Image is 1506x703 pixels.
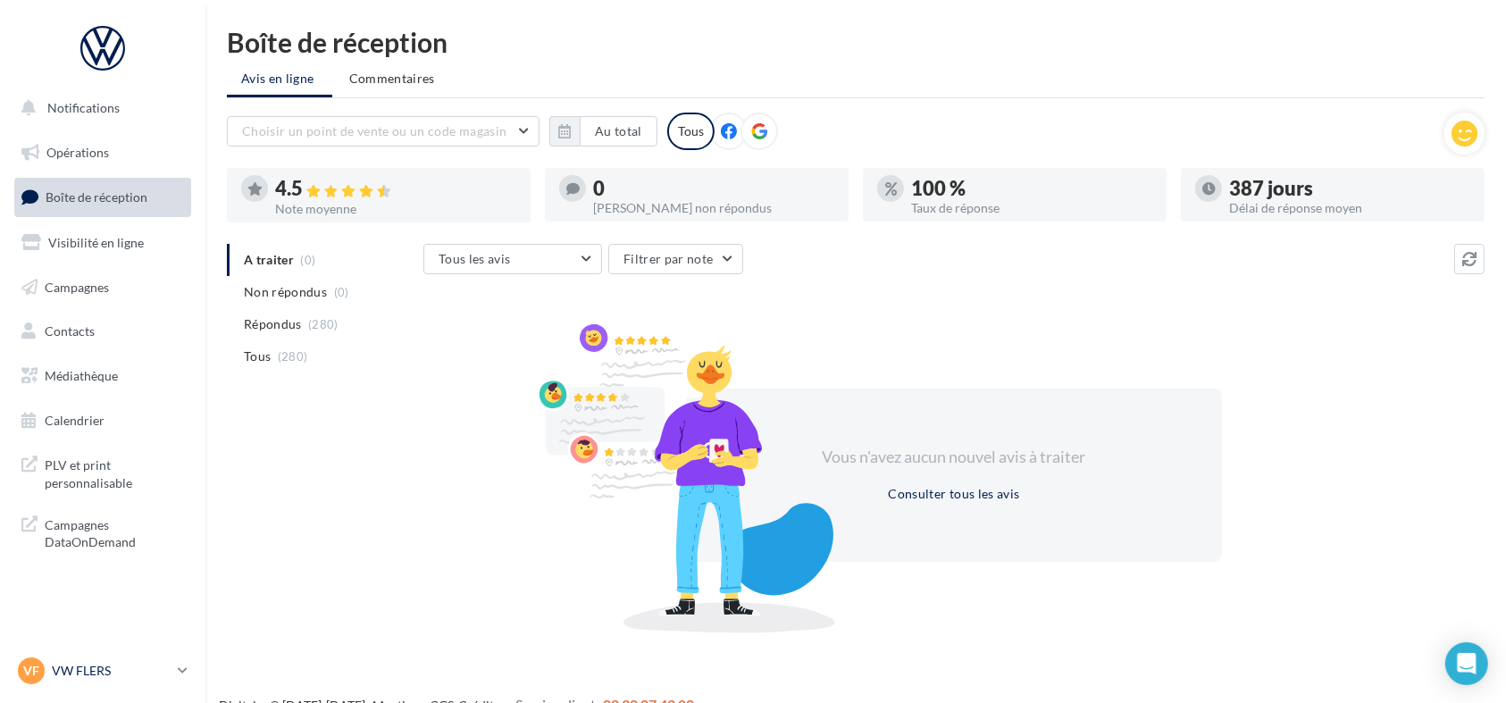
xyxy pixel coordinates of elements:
button: Au total [549,116,657,146]
div: Note moyenne [275,203,516,215]
span: Campagnes [45,279,109,294]
div: 0 [593,179,834,198]
div: Vous n'avez aucun nouvel avis à traiter [800,446,1108,469]
button: Au total [580,116,657,146]
span: Non répondus [244,283,327,301]
a: PLV et print personnalisable [11,446,195,498]
a: VF VW FLERS [14,654,191,688]
span: Opérations [46,145,109,160]
span: Contacts [45,323,95,339]
span: (0) [334,285,349,299]
button: Tous les avis [423,244,602,274]
span: Boîte de réception [46,189,147,205]
span: Tous les avis [439,251,511,266]
span: PLV et print personnalisable [45,453,184,491]
a: Médiathèque [11,357,195,395]
button: Choisir un point de vente ou un code magasin [227,116,540,146]
div: [PERSON_NAME] non répondus [593,202,834,214]
div: Taux de réponse [911,202,1152,214]
div: 387 jours [1229,179,1470,198]
button: Filtrer par note [608,244,743,274]
div: Boîte de réception [227,29,1485,55]
div: Tous [667,113,715,150]
span: Tous [244,347,271,365]
a: Contacts [11,313,195,350]
span: (280) [308,317,339,331]
a: Calendrier [11,402,195,439]
a: Campagnes DataOnDemand [11,506,195,558]
a: Opérations [11,134,195,172]
span: Calendrier [45,413,105,428]
span: VF [23,662,39,680]
a: Visibilité en ligne [11,224,195,262]
span: Campagnes DataOnDemand [45,513,184,551]
span: Notifications [47,100,120,115]
a: Boîte de réception [11,178,195,216]
div: 4.5 [275,179,516,199]
button: Notifications [11,89,188,127]
a: Campagnes [11,269,195,306]
span: Médiathèque [45,368,118,383]
button: Consulter tous les avis [881,483,1026,505]
span: (280) [278,349,308,364]
span: Commentaires [349,70,435,88]
span: Répondus [244,315,302,333]
p: VW FLERS [52,662,171,680]
span: Visibilité en ligne [48,235,144,250]
div: Open Intercom Messenger [1445,642,1488,685]
span: Choisir un point de vente ou un code magasin [242,123,506,138]
div: 100 % [911,179,1152,198]
div: Délai de réponse moyen [1229,202,1470,214]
